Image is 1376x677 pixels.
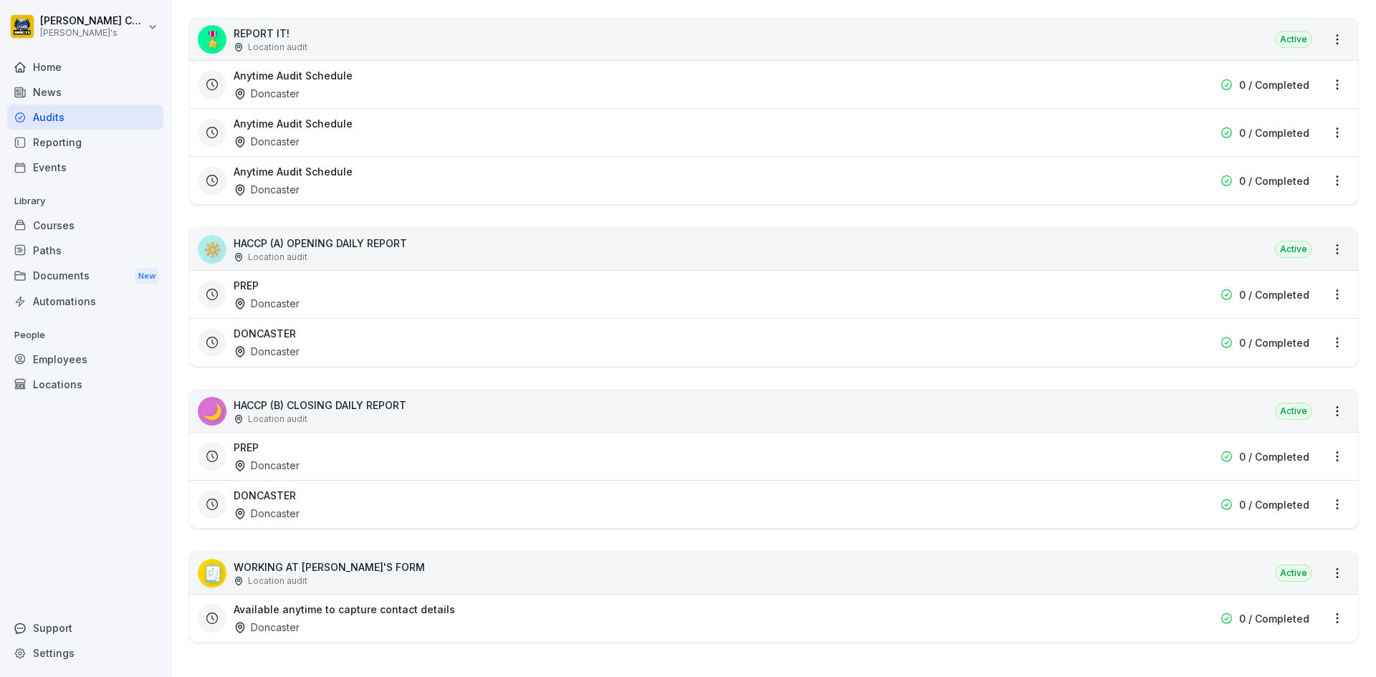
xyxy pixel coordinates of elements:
[234,602,455,617] h3: Available anytime to capture contact details
[7,130,163,155] a: Reporting
[234,164,353,179] h3: Anytime Audit Schedule
[234,620,300,635] div: Doncaster
[1239,173,1309,188] p: 0 / Completed
[7,155,163,180] a: Events
[7,54,163,80] a: Home
[234,560,425,575] p: WORKING AT [PERSON_NAME]'S FORM
[234,68,353,83] h3: Anytime Audit Schedule
[7,190,163,213] p: Library
[40,15,145,27] p: [PERSON_NAME] Calladine
[198,559,226,587] div: 🧾
[198,25,226,54] div: 🎖️
[1275,31,1312,48] div: Active
[7,263,163,289] div: Documents
[1239,125,1309,140] p: 0 / Completed
[248,251,307,264] p: Location audit
[234,458,300,473] div: Doncaster
[248,413,307,426] p: Location audit
[7,238,163,263] a: Paths
[1275,565,1312,582] div: Active
[7,105,163,130] a: Audits
[234,26,307,41] p: REPORT IT!
[1239,497,1309,512] p: 0 / Completed
[234,488,296,503] h3: DONCASTER
[7,615,163,640] div: Support
[234,506,300,521] div: Doncaster
[135,268,159,284] div: New
[7,324,163,347] p: People
[248,41,307,54] p: Location audit
[40,28,145,38] p: [PERSON_NAME]'s
[7,80,163,105] a: News
[234,278,259,293] h3: PREP
[7,289,163,314] a: Automations
[234,86,300,101] div: Doncaster
[7,372,163,397] a: Locations
[234,236,407,251] p: HACCP (A) OPENING DAILY REPORT
[198,235,226,264] div: 🔅
[1239,611,1309,626] p: 0 / Completed
[234,182,300,197] div: Doncaster
[1275,241,1312,258] div: Active
[1239,449,1309,464] p: 0 / Completed
[1239,77,1309,92] p: 0 / Completed
[234,344,300,359] div: Doncaster
[234,134,300,149] div: Doncaster
[7,640,163,666] a: Settings
[198,397,226,426] div: 🌙
[1239,335,1309,350] p: 0 / Completed
[234,116,353,131] h3: Anytime Audit Schedule
[234,398,406,413] p: HACCP (B) CLOSING DAILY REPORT
[234,440,259,455] h3: PREP
[1275,403,1312,420] div: Active
[234,296,300,311] div: Doncaster
[7,213,163,238] a: Courses
[234,326,296,341] h3: DONCASTER
[1239,287,1309,302] p: 0 / Completed
[248,575,307,587] p: Location audit
[7,263,163,289] a: DocumentsNew
[7,347,163,372] a: Employees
